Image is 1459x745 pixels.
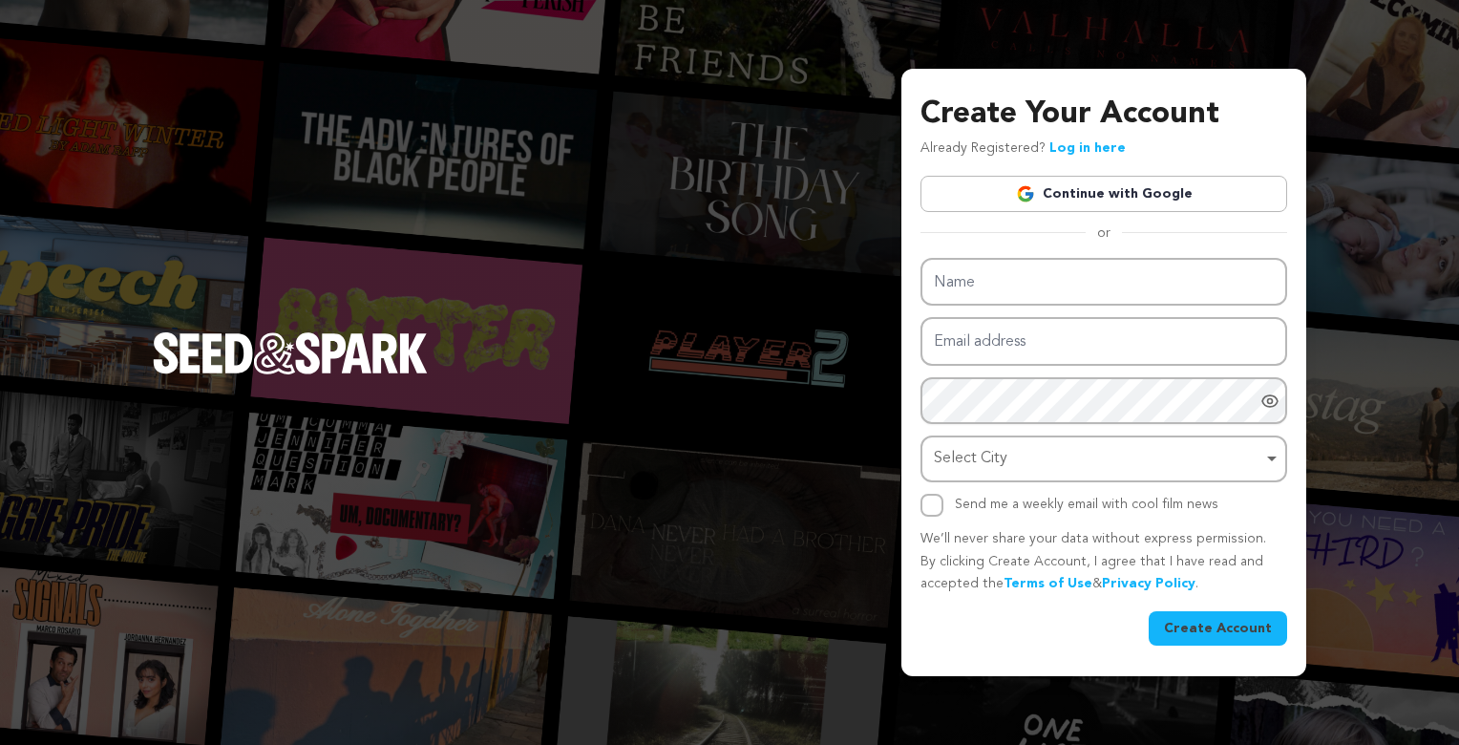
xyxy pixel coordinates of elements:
div: Select City [934,445,1262,473]
p: We’ll never share your data without express permission. By clicking Create Account, I agree that ... [920,528,1287,596]
a: Seed&Spark Homepage [153,332,428,413]
a: Continue with Google [920,176,1287,212]
img: Seed&Spark Logo [153,332,428,374]
p: Already Registered? [920,138,1126,160]
a: Privacy Policy [1102,577,1195,590]
img: Google logo [1016,184,1035,203]
button: Create Account [1149,611,1287,646]
a: Log in here [1049,141,1126,155]
a: Terms of Use [1004,577,1092,590]
span: or [1086,223,1122,243]
input: Name [920,258,1287,307]
a: Show password as plain text. Warning: this will display your password on the screen. [1260,392,1279,411]
label: Send me a weekly email with cool film news [955,498,1218,511]
h3: Create Your Account [920,92,1287,138]
input: Email address [920,317,1287,366]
